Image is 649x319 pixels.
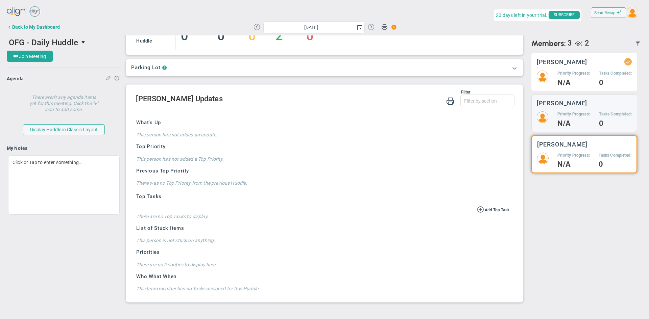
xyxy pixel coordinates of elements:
h3: List of Stuck Items [136,225,509,232]
input: Filter by section [461,95,514,107]
h4: 0 [599,121,632,127]
span: Send Recap [594,10,616,15]
h3: Top Priority [136,143,509,150]
h4: N/A [557,80,590,86]
h3: Previous Top Priority [136,167,509,175]
h4: This person has not added a Top Priority. [136,156,509,162]
button: Send Recap [591,7,626,18]
span: select [355,22,364,33]
button: Add Top Task [477,206,509,213]
span: OFG - Daily Huddle [9,38,78,47]
h3: Top Tasks [136,193,509,200]
h4: 0 [248,28,270,43]
div: Back to My Dashboard [12,24,60,30]
h4: My Notes [7,145,121,151]
button: Display Huddle in Classic Layout [23,124,105,135]
span: Filter Updated Members [635,41,641,46]
h5: Tasks Completed: [599,111,632,117]
h4: This person has not added an update. [136,132,509,138]
span: Add Top Task [485,208,509,212]
span: Agenda [7,76,24,81]
h5: Tasks Completed: [599,153,631,158]
img: align-logo.svg [7,5,26,19]
div: The following people are Viewers: Craig Churchill, Tyler Van Schoonhoven [572,39,589,48]
h4: There are no Top Tasks to display. [136,213,509,219]
h3: [PERSON_NAME] [537,141,588,148]
h4: 0 [599,80,632,86]
span: Join Meeting [19,54,46,59]
h4: This person is not stuck on anything. [136,237,509,243]
span: 3 [568,39,572,48]
span: Print Huddle [381,24,387,33]
h5: Priority Progress: [557,71,590,76]
span: Huddle [136,38,152,44]
img: 204801.Person.photo [537,153,549,164]
h4: N/A [557,121,590,127]
h3: Priorities [136,249,509,256]
img: 204802.Person.photo [537,111,548,123]
span: SUBSCRIBE [549,11,580,19]
button: Join Meeting [7,51,53,62]
span: Members: [531,39,566,48]
h4: 0 [217,28,243,43]
div: Filter [136,90,470,95]
button: Back to My Dashboard [7,20,60,34]
h4: 0 [306,28,326,43]
div: Click or Tap to enter something... [8,155,120,215]
span: Print Huddle Member Updates [446,97,454,105]
h3: Parking Lot [131,64,160,71]
h4: 2 [275,28,301,43]
span: 2 [585,39,589,47]
span: : [581,39,583,47]
h4: 0 [599,161,631,167]
span: select [78,36,90,48]
h3: What's Up [136,119,509,126]
span: Action Button [388,23,397,32]
h4: 0 [181,28,212,43]
h4: There aren't any agenda items yet for this meeting. Click the "+" icon to add some. [30,89,98,112]
h2: [PERSON_NAME] Updates [136,95,514,104]
img: 204803.Person.photo [627,7,638,18]
h4: This team member has no Tasks assigned for this Huddle. [136,286,509,292]
h5: Tasks Completed: [599,71,632,76]
span: 20 days left in your trial. [496,11,547,20]
h5: Priority Progress: [557,111,590,117]
h4: N/A [557,161,590,167]
h4: There was no Top Priority from the previous Huddle. [136,180,509,186]
h3: [PERSON_NAME] [537,100,587,106]
img: 204803.Person.photo [537,71,548,82]
h5: Priority Progress: [557,153,590,158]
h3: [PERSON_NAME] [537,59,587,65]
h3: Who What When [136,273,509,280]
div: Updated Status [626,59,630,64]
h4: There are no Priorities to display here. [136,262,509,268]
